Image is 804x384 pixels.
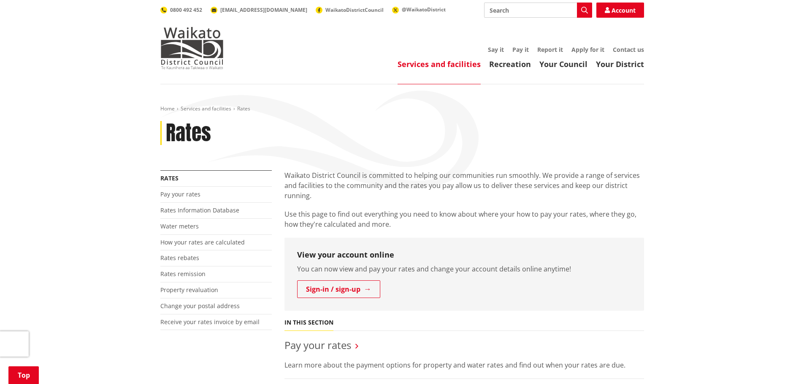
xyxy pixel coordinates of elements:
[160,6,202,13] a: 0800 492 452
[297,280,380,298] a: Sign-in / sign-up
[8,366,39,384] a: Top
[160,302,240,310] a: Change your postal address
[316,6,384,13] a: WaikatoDistrictCouncil
[284,360,644,370] p: Learn more about the payment options for property and water rates and find out when your rates ar...
[160,27,224,69] img: Waikato District Council - Te Kaunihera aa Takiwaa o Waikato
[596,3,644,18] a: Account
[160,270,206,278] a: Rates remission
[160,286,218,294] a: Property revaluation
[170,6,202,13] span: 0800 492 452
[398,59,481,69] a: Services and facilities
[539,59,587,69] a: Your Council
[297,250,631,260] h3: View your account online
[284,170,644,201] p: Waikato District Council is committed to helping our communities run smoothly. We provide a range...
[596,59,644,69] a: Your District
[160,105,644,113] nav: breadcrumb
[571,46,604,54] a: Apply for it
[160,222,199,230] a: Water meters
[284,319,333,326] h5: In this section
[211,6,307,13] a: [EMAIL_ADDRESS][DOMAIN_NAME]
[160,254,199,262] a: Rates rebates
[160,318,260,326] a: Receive your rates invoice by email
[488,46,504,54] a: Say it
[220,6,307,13] span: [EMAIL_ADDRESS][DOMAIN_NAME]
[325,6,384,13] span: WaikatoDistrictCouncil
[160,190,200,198] a: Pay your rates
[512,46,529,54] a: Pay it
[237,105,250,112] span: Rates
[402,6,446,13] span: @WaikatoDistrict
[613,46,644,54] a: Contact us
[181,105,231,112] a: Services and facilities
[284,338,351,352] a: Pay your rates
[160,105,175,112] a: Home
[537,46,563,54] a: Report it
[284,209,644,229] p: Use this page to find out everything you need to know about where your how to pay your rates, whe...
[297,264,631,274] p: You can now view and pay your rates and change your account details online anytime!
[392,6,446,13] a: @WaikatoDistrict
[166,121,211,145] h1: Rates
[160,238,245,246] a: How your rates are calculated
[160,174,179,182] a: Rates
[484,3,592,18] input: Search input
[160,206,239,214] a: Rates Information Database
[489,59,531,69] a: Recreation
